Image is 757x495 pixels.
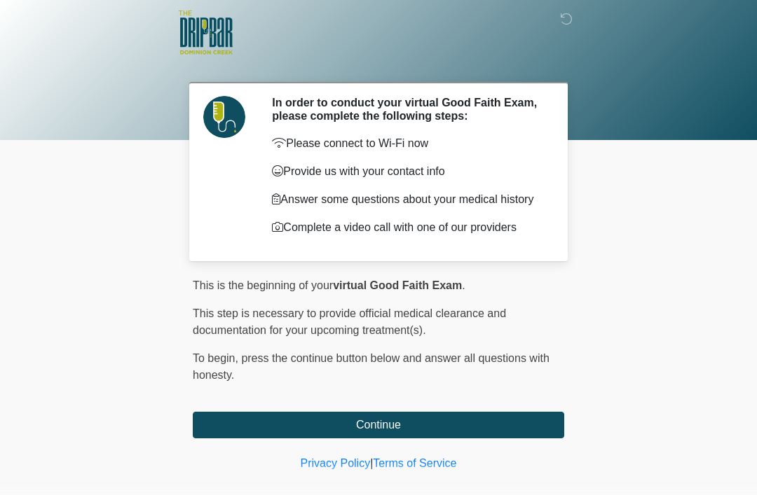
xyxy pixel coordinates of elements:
img: Agent Avatar [203,96,245,138]
a: | [370,457,373,469]
span: press the continue button below and answer all questions with honesty. [193,352,550,381]
strong: virtual Good Faith Exam [333,279,462,291]
span: . [462,279,465,291]
a: Privacy Policy [301,457,371,469]
p: Answer some questions about your medical history [272,191,543,208]
p: Complete a video call with one of our providers [272,219,543,236]
h2: In order to conduct your virtual Good Faith Exam, please complete the following steps: [272,96,543,123]
img: The DRIPBaR - San Antonio Dominion Creek Logo [179,11,233,57]
p: Provide us with your contact info [272,163,543,180]
a: Terms of Service [373,457,456,469]
p: Please connect to Wi-Fi now [272,135,543,152]
button: Continue [193,412,564,438]
span: This is the beginning of your [193,279,333,291]
span: This step is necessary to provide official medical clearance and documentation for your upcoming ... [193,307,506,336]
span: To begin, [193,352,241,364]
